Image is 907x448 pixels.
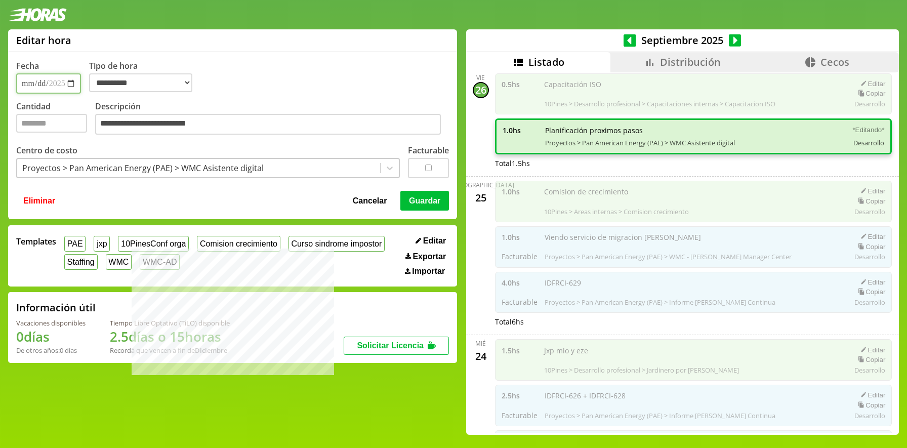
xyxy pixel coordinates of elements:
[16,236,56,247] span: Templates
[110,346,230,355] div: Recordá que vencen a fin de
[400,191,449,210] button: Guardar
[95,114,441,135] textarea: Descripción
[140,254,180,270] button: WMC-AD
[89,60,200,94] label: Tipo de hora
[402,252,449,262] button: Exportar
[16,101,95,138] label: Cantidad
[473,82,489,98] div: 26
[357,341,424,350] span: Solicitar Licencia
[16,145,77,156] label: Centro de costo
[495,317,892,327] div: Total 6 hs
[118,236,189,252] button: 10PinesConf orga
[473,348,489,364] div: 24
[106,254,132,270] button: WMC
[20,191,58,210] button: Eliminar
[16,33,71,47] h1: Editar hora
[94,236,110,252] button: jxp
[16,346,86,355] div: De otros años: 0 días
[528,55,564,69] span: Listado
[344,337,449,355] button: Solicitar Licencia
[288,236,385,252] button: Curso sindrome impostor
[22,162,264,174] div: Proyectos > Pan American Energy (PAE) > WMC Asistente digital
[447,181,514,189] div: [DEMOGRAPHIC_DATA]
[195,346,227,355] b: Diciembre
[476,73,485,82] div: vie
[820,55,849,69] span: Cecos
[110,328,230,346] h1: 2.5 días o 15 horas
[408,145,449,156] label: Facturable
[413,252,446,261] span: Exportar
[16,318,86,328] div: Vacaciones disponibles
[660,55,721,69] span: Distribución
[16,114,87,133] input: Cantidad
[64,236,86,252] button: PAE
[89,73,192,92] select: Tipo de hora
[473,189,489,206] div: 25
[495,158,892,168] div: Total 1.5 hs
[636,33,729,47] span: Septiembre 2025
[475,339,486,348] div: mié
[423,236,446,246] span: Editar
[16,301,96,314] h2: Información útil
[16,328,86,346] h1: 0 días
[412,267,445,276] span: Importar
[350,191,390,210] button: Cancelar
[110,318,230,328] div: Tiempo Libre Optativo (TiLO) disponible
[466,72,899,433] div: scrollable content
[64,254,98,270] button: Staffing
[16,60,39,71] label: Fecha
[197,236,280,252] button: Comision crecimiento
[413,236,449,246] button: Editar
[95,101,449,138] label: Descripción
[8,8,67,21] img: logotipo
